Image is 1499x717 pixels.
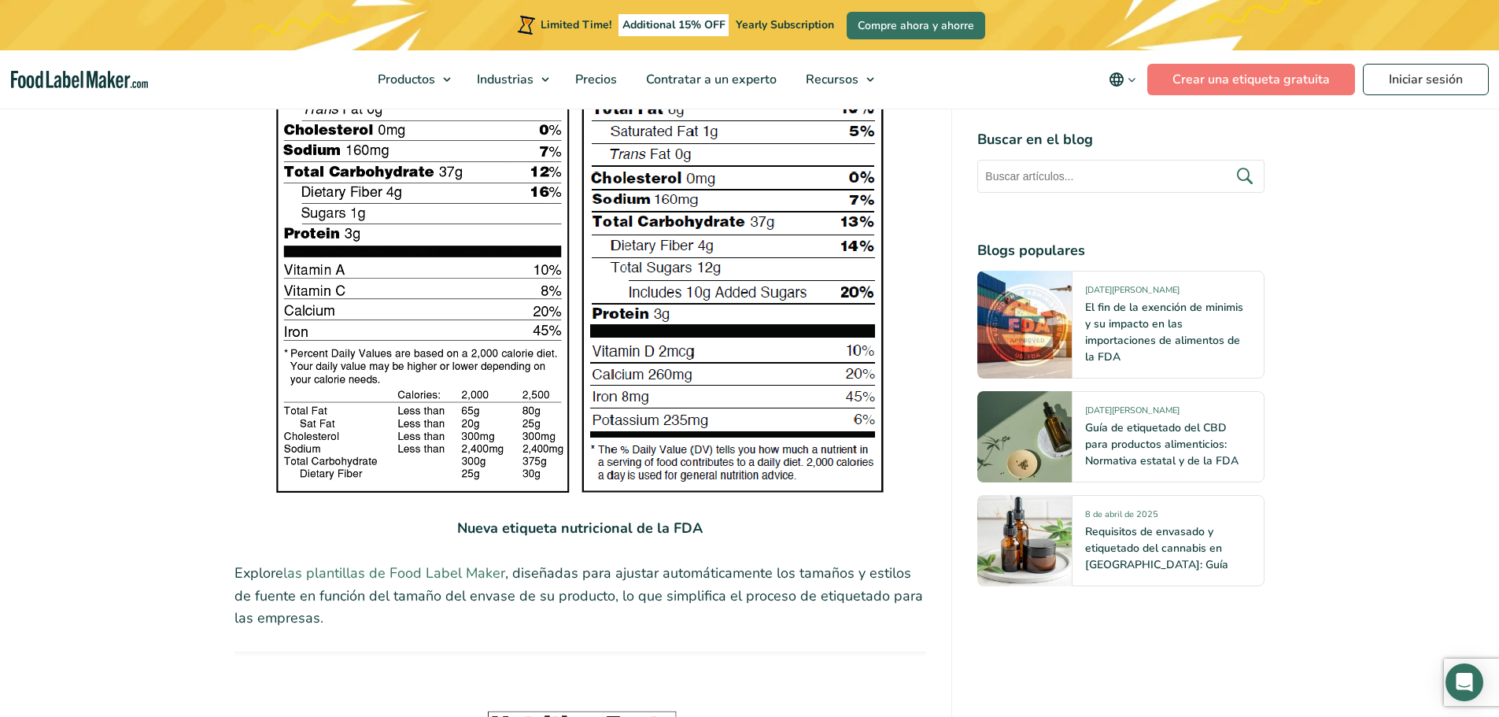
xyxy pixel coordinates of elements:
[977,240,1265,261] h4: Blogs populares
[618,14,729,36] span: Additional 15% OFF
[364,50,459,109] a: Productos
[1085,420,1239,468] a: Guía de etiquetado del CBD para productos alimenticios: Normativa estatal y de la FDA
[283,564,505,582] a: las plantillas de Food Label Maker
[457,519,703,538] strong: Nueva etiqueta nutricional de la FDA
[1363,64,1489,95] a: Iniciar sesión
[1085,524,1228,572] a: Requisitos de envasado y etiquetado del cannabis en [GEOGRAPHIC_DATA]: Guía
[541,17,611,32] span: Limited Time!
[792,50,882,109] a: Recursos
[570,71,618,88] span: Precios
[373,71,437,88] span: Productos
[801,71,860,88] span: Recursos
[736,17,834,32] span: Yearly Subscription
[1085,284,1180,302] span: [DATE][PERSON_NAME]
[632,50,788,109] a: Contratar a un experto
[463,50,557,109] a: Industrias
[1085,508,1158,527] span: 8 de abril de 2025
[977,160,1265,193] input: Buscar artículos...
[977,129,1265,150] h4: Buscar en el blog
[1085,300,1243,364] a: El fin de la exención de minimis y su impacto en las importaciones de alimentos de la FDA
[472,71,535,88] span: Industrias
[1147,64,1355,95] a: Crear una etiqueta gratuita
[234,562,927,630] p: Explore , diseñadas para ajustar automáticamente los tamaños y estilos de fuente en función del t...
[1445,663,1483,701] div: Open Intercom Messenger
[847,12,985,39] a: Compre ahora y ahorre
[1085,405,1180,423] span: [DATE][PERSON_NAME]
[561,50,628,109] a: Precios
[641,71,778,88] span: Contratar a un experto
